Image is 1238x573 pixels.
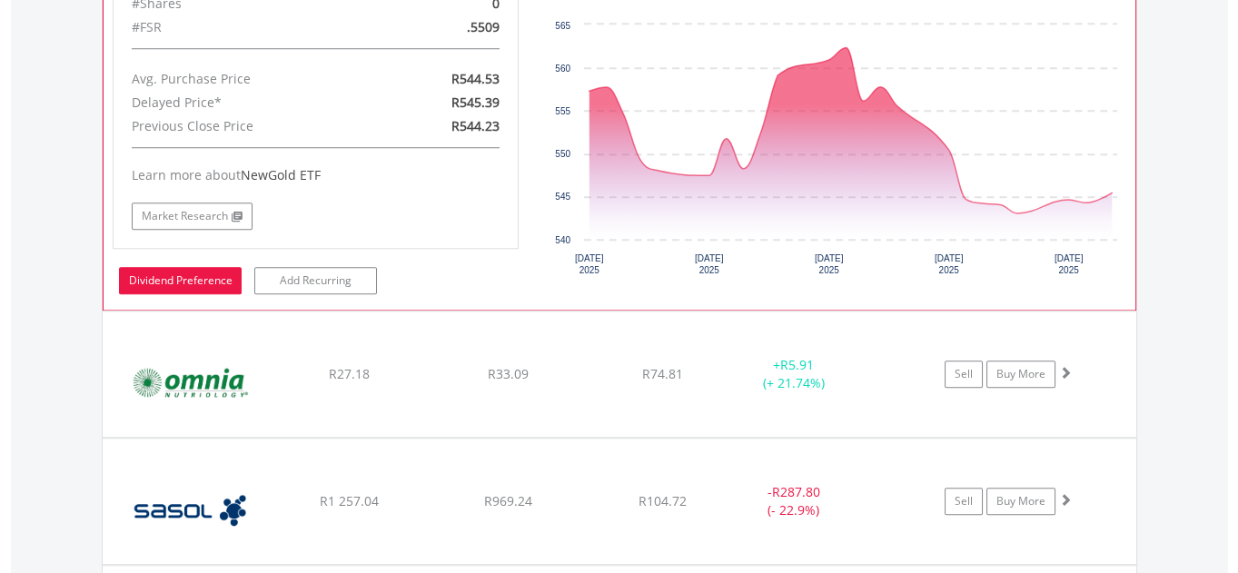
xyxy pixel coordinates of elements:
span: R27.18 [329,365,370,382]
div: Learn more about [132,166,500,184]
text: 560 [555,64,570,74]
a: Dividend Preference [119,267,242,294]
a: Buy More [986,488,1055,515]
div: #FSR [118,15,381,39]
span: R544.53 [451,70,500,87]
a: Add Recurring [254,267,377,294]
svg: Interactive chart [546,15,1126,288]
img: EQU.ZA.SOL.png [112,461,268,559]
div: + (+ 21.74%) [726,356,863,392]
text: [DATE] 2025 [575,253,604,275]
a: Sell [945,361,983,388]
text: [DATE] 2025 [935,253,964,275]
span: NewGold ETF [241,166,321,183]
span: R1 257.04 [320,492,379,509]
span: R969.24 [484,492,532,509]
text: 545 [555,192,570,202]
text: [DATE] 2025 [1055,253,1084,275]
div: - (- 22.9%) [726,483,863,519]
text: 550 [555,149,570,159]
text: [DATE] 2025 [815,253,844,275]
span: R544.23 [451,117,500,134]
text: 565 [555,21,570,31]
span: R545.39 [451,94,500,111]
text: 555 [555,106,570,116]
span: R33.09 [488,365,529,382]
span: R74.81 [642,365,683,382]
div: Previous Close Price [118,114,381,138]
span: R104.72 [639,492,687,509]
img: EQU.ZA.OMN.png [112,334,268,432]
div: Delayed Price* [118,91,381,114]
a: Sell [945,488,983,515]
span: R287.80 [772,483,820,500]
div: Chart. Highcharts interactive chart. [546,15,1126,288]
div: .5509 [381,15,513,39]
a: Market Research [132,203,253,230]
div: Avg. Purchase Price [118,67,381,91]
a: Buy More [986,361,1055,388]
text: 540 [555,235,570,245]
span: R5.91 [780,356,814,373]
text: [DATE] 2025 [695,253,724,275]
